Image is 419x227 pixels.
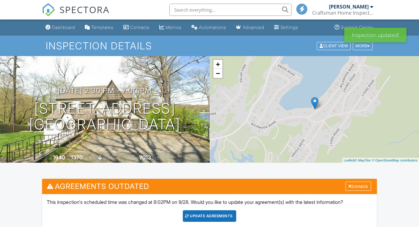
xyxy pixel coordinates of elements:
[189,22,229,33] a: Automations (Basic)
[157,22,184,33] a: Metrics
[42,3,55,16] img: The Best Home Inspection Software - Spectora
[199,25,226,30] div: Automations
[53,154,65,161] div: 1940
[345,182,371,191] div: Dismiss
[243,25,264,30] div: Advanced
[372,158,417,162] a: © OpenStreetMap contributors
[166,25,182,30] div: Metrics
[45,156,52,160] span: Built
[329,4,369,10] div: [PERSON_NAME]
[272,22,301,33] a: Settings
[58,87,152,95] h3: [DATE] 2:30 pm - 7:00 pm
[42,179,377,194] h3: Agreements Outdated
[342,158,419,163] div: |
[52,25,75,30] div: Dashboard
[355,158,371,162] a: © MapTiler
[317,42,351,50] div: Client View
[125,156,138,160] span: Lot Size
[29,101,180,133] h1: [STREET_ADDRESS] [GEOGRAPHIC_DATA]
[84,156,92,160] span: sq. ft.
[213,69,222,78] a: Zoom out
[183,210,236,222] div: Update Agreements
[103,156,120,160] span: basement
[344,28,406,42] div: Inspection updated!
[60,3,110,16] span: SPECTORA
[353,42,373,50] div: More
[341,25,374,30] div: Support Center
[121,22,152,33] a: Contacts
[42,8,110,21] a: SPECTORA
[169,4,291,16] input: Search everything...
[152,156,160,160] span: sq.ft.
[280,25,298,30] div: Settings
[312,10,373,16] div: Craftsman Home Inspection Services LLC
[43,22,78,33] a: Dashboard
[332,22,376,33] a: Support Center
[344,158,354,162] a: Leaflet
[71,154,83,161] div: 1370
[46,41,373,51] h1: Inspection Details
[91,25,114,30] div: Templates
[82,22,116,33] a: Templates
[233,22,267,33] a: Advanced
[213,60,222,69] a: Zoom in
[316,43,352,48] a: Client View
[139,154,151,161] div: 7013
[130,25,150,30] div: Contacts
